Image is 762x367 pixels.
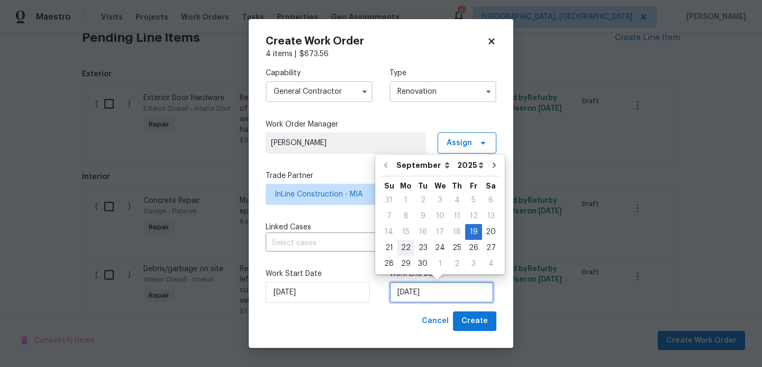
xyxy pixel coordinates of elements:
[447,138,472,148] span: Assign
[266,171,496,181] label: Trade Partner
[414,209,431,223] div: 9
[300,50,329,58] span: $ 873.56
[449,192,465,208] div: Thu Sep 04 2025
[452,182,462,190] abbr: Thursday
[414,256,431,272] div: Tue Sep 30 2025
[422,315,449,328] span: Cancel
[449,209,465,223] div: 11
[470,182,477,190] abbr: Friday
[449,208,465,224] div: Thu Sep 11 2025
[482,208,500,224] div: Sat Sep 13 2025
[397,256,414,272] div: Mon Sep 29 2025
[465,256,482,271] div: 3
[389,68,496,78] label: Type
[414,240,431,256] div: Tue Sep 23 2025
[465,192,482,208] div: Fri Sep 05 2025
[449,256,465,271] div: 2
[397,224,414,240] div: Mon Sep 15 2025
[486,182,496,190] abbr: Saturday
[380,256,397,271] div: 28
[482,240,500,255] div: 27
[431,224,449,240] div: Wed Sep 17 2025
[482,209,500,223] div: 13
[275,189,472,200] span: InLine Construction - MIA
[482,85,495,98] button: Show options
[266,282,370,303] input: M/D/YYYY
[266,235,467,252] input: Select cases
[397,209,414,223] div: 8
[431,208,449,224] div: Wed Sep 10 2025
[266,268,373,279] label: Work Start Date
[465,256,482,272] div: Fri Oct 03 2025
[455,157,486,173] select: Year
[431,193,449,208] div: 3
[418,311,453,331] button: Cancel
[380,224,397,240] div: Sun Sep 14 2025
[380,193,397,208] div: 31
[431,256,449,272] div: Wed Oct 01 2025
[378,155,394,176] button: Go to previous month
[266,49,496,59] div: 4 items |
[380,208,397,224] div: Sun Sep 07 2025
[482,192,500,208] div: Sat Sep 06 2025
[482,240,500,256] div: Sat Sep 27 2025
[461,315,488,328] span: Create
[389,282,494,303] input: M/D/YYYY
[389,81,496,102] input: Select...
[397,193,414,208] div: 1
[482,256,500,272] div: Sat Oct 04 2025
[397,240,414,256] div: Mon Sep 22 2025
[414,192,431,208] div: Tue Sep 02 2025
[380,240,397,256] div: Sun Sep 21 2025
[482,225,500,239] div: 20
[400,182,412,190] abbr: Monday
[431,240,449,255] div: 24
[465,209,482,223] div: 12
[266,68,373,78] label: Capability
[431,192,449,208] div: Wed Sep 03 2025
[397,225,414,239] div: 15
[449,240,465,255] div: 25
[453,311,496,331] button: Create
[434,182,446,190] abbr: Wednesday
[431,225,449,239] div: 17
[418,182,428,190] abbr: Tuesday
[394,157,455,173] select: Month
[449,224,465,240] div: Thu Sep 18 2025
[266,119,496,130] label: Work Order Manager
[397,240,414,255] div: 22
[482,256,500,271] div: 4
[414,224,431,240] div: Tue Sep 16 2025
[414,193,431,208] div: 2
[449,225,465,239] div: 18
[380,225,397,239] div: 14
[414,240,431,255] div: 23
[414,256,431,271] div: 30
[266,222,311,232] span: Linked Cases
[449,240,465,256] div: Thu Sep 25 2025
[380,192,397,208] div: Sun Aug 31 2025
[465,193,482,208] div: 5
[465,240,482,255] div: 26
[358,85,371,98] button: Show options
[397,256,414,271] div: 29
[414,208,431,224] div: Tue Sep 09 2025
[465,240,482,256] div: Fri Sep 26 2025
[465,208,482,224] div: Fri Sep 12 2025
[266,36,487,47] h2: Create Work Order
[397,208,414,224] div: Mon Sep 08 2025
[384,182,394,190] abbr: Sunday
[414,225,431,239] div: 16
[465,225,482,239] div: 19
[271,138,421,148] span: [PERSON_NAME]
[380,209,397,223] div: 7
[397,192,414,208] div: Mon Sep 01 2025
[380,240,397,255] div: 21
[266,81,373,102] input: Select...
[431,256,449,271] div: 1
[482,224,500,240] div: Sat Sep 20 2025
[431,240,449,256] div: Wed Sep 24 2025
[482,193,500,208] div: 6
[465,224,482,240] div: Fri Sep 19 2025
[380,256,397,272] div: Sun Sep 28 2025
